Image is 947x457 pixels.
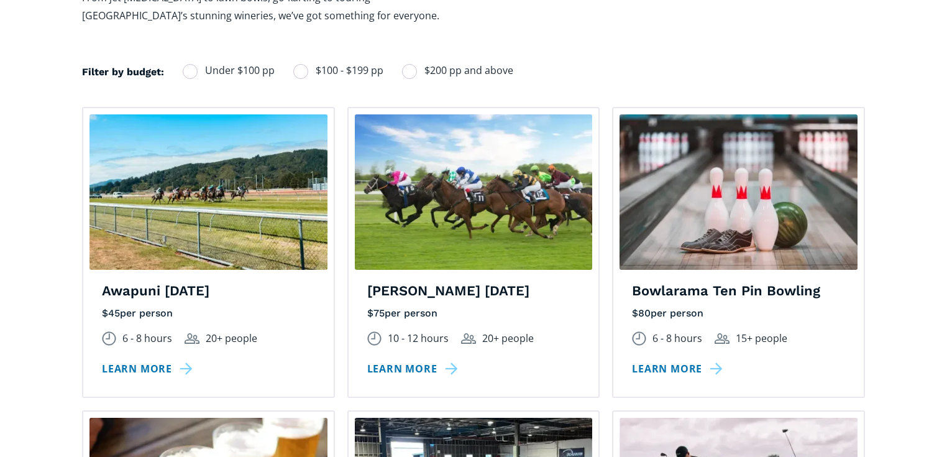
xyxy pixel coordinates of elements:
img: A group of horseracers [355,114,593,270]
div: 6 - 8 hours [122,330,172,348]
div: 10 - 12 hours [388,330,449,348]
div: $ [632,307,638,320]
img: The bowling alley at Bowlarama Ten Pin Bowling [620,114,858,270]
form: Filters [82,62,513,95]
img: Duration [367,331,382,346]
img: Group size [715,333,730,344]
div: 20+ people [206,330,257,348]
div: $ [367,307,373,320]
span: $200 pp and above [424,62,513,79]
div: per person [385,307,437,320]
span: Under $100 pp [205,62,275,79]
h4: Filter by budget: [82,65,164,79]
h4: [PERSON_NAME] [DATE] [367,282,580,300]
div: $ [102,307,108,320]
img: Group size [185,333,199,344]
a: Learn more [367,360,462,378]
h4: Bowlarama Ten Pin Bowling [632,282,845,300]
div: per person [651,307,703,320]
div: 6 - 8 hours [652,330,702,348]
img: Duration [102,331,116,346]
div: per person [120,307,173,320]
span: $100 - $199 pp [316,62,383,79]
a: Learn more [102,360,197,378]
div: 45 [108,307,120,320]
img: Duration [632,331,646,346]
div: 20+ people [482,330,534,348]
div: 75 [373,307,385,320]
img: Group size [461,333,476,344]
div: 15+ people [736,330,787,348]
div: 80 [638,307,651,320]
img: A group of horseracers at Awapuni races [89,114,327,270]
a: Learn more [632,360,727,378]
h4: Awapuni [DATE] [102,282,315,300]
